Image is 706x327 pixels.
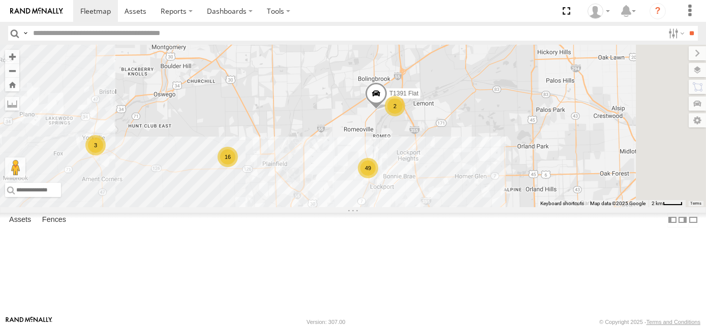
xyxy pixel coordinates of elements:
a: Terms and Conditions [647,319,700,325]
label: Fences [37,213,71,227]
button: Zoom in [5,50,19,63]
span: Map data ©2025 Google [590,201,646,206]
div: Version: 307.00 [306,319,345,325]
label: Search Filter Options [664,26,686,41]
label: Dock Summary Table to the Right [678,213,688,227]
div: © Copyright 2025 - [599,319,700,325]
div: 16 [218,147,238,167]
a: Visit our Website [6,317,52,327]
button: Map Scale: 2 km per 35 pixels [649,200,686,207]
span: 2 km [652,201,663,206]
div: 3 [85,135,106,155]
label: Hide Summary Table [688,213,698,227]
img: rand-logo.svg [10,8,63,15]
div: 49 [358,158,378,178]
label: Dock Summary Table to the Left [667,213,678,227]
label: Measure [5,96,19,111]
span: T1391 Flat [389,90,418,97]
label: Search Query [21,26,29,41]
label: Map Settings [689,113,706,127]
div: 2 [385,96,405,116]
a: Terms (opens in new tab) [691,202,701,206]
button: Drag Pegman onto the map to open Street View [5,157,25,178]
div: Dan Vicory [584,4,613,19]
button: Keyboard shortcuts [540,200,584,207]
i: ? [650,3,666,19]
label: Assets [4,213,36,227]
button: Zoom out [5,63,19,78]
button: Zoom Home [5,78,19,91]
